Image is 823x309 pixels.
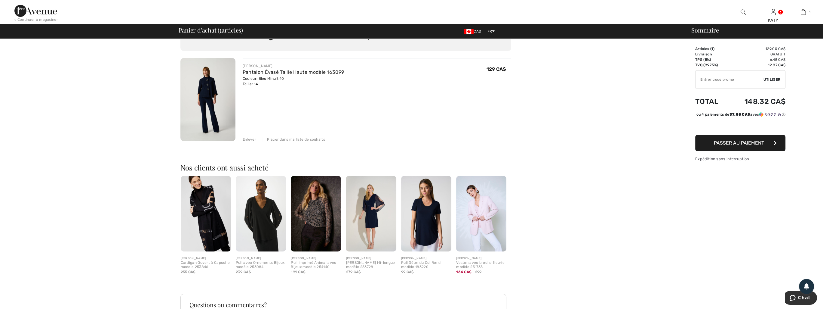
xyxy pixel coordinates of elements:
[243,76,344,87] div: Couleur: Bleu Minuit 40 Taille: 14
[728,51,785,57] td: Gratuit
[695,119,785,133] iframe: PayPal-paypal
[346,270,361,274] span: 279 CA$
[456,261,506,269] div: Veston avec broche fleurie modèle 251735
[236,261,286,269] div: Pull avec Ornements Bijoux modèle 253084
[236,256,286,261] div: [PERSON_NAME]
[401,270,414,274] span: 99 CA$
[695,62,728,68] td: TVQ (9.975%)
[14,17,58,22] div: < Continuer à magasiner
[696,70,763,89] input: Code promo
[181,176,231,251] img: Cardigan Ouvert à Capuche modele 253846
[456,176,506,251] img: Veston avec broche fleurie modèle 251735
[291,261,341,269] div: Pull Imprimé Animal avec Bijoux modèle 254140
[401,256,451,261] div: [PERSON_NAME]
[181,261,231,269] div: Cardigan Ouvert à Capuche modele 253846
[695,51,728,57] td: Livraison
[180,58,235,141] img: Pantalon Évasé Taille Haute modèle 163099
[486,66,506,72] span: 129 CA$
[475,269,482,275] span: 299
[243,137,256,142] div: Enlever
[220,26,222,33] span: 1
[464,29,474,34] img: Canadian Dollar
[487,29,495,33] span: FR
[262,137,325,142] div: Placer dans ma liste de souhaits
[728,62,785,68] td: 12.87 CA$
[695,57,728,62] td: TPS (5%)
[759,112,781,117] img: Sezzle
[181,256,231,261] div: [PERSON_NAME]
[236,176,286,251] img: Pull avec Ornements Bijoux modèle 253084
[401,261,451,269] div: Pull Détendu Col Rond modèle 183220
[696,112,785,117] div: ou 4 paiements de avec
[243,69,344,75] a: Pantalon Évasé Taille Haute modèle 163099
[695,46,728,51] td: Articles ( )
[291,270,306,274] span: 199 CA$
[771,9,776,15] a: Se connecter
[456,270,471,274] span: 164 CA$
[236,270,251,274] span: 239 CA$
[181,270,196,274] span: 255 CA$
[785,291,817,306] iframe: Ouvre un widget dans lequel vous pouvez chatter avec l’un de nos agents
[728,91,785,112] td: 148.32 CA$
[711,47,713,51] span: 1
[695,112,785,119] div: ou 4 paiements de37.08 CA$avecSezzle Cliquez pour en savoir plus sur Sezzle
[758,17,788,23] div: KATY
[695,135,785,151] button: Passer au paiement
[14,5,57,17] img: 1ère Avenue
[684,27,819,33] div: Sommaire
[346,256,396,261] div: [PERSON_NAME]
[401,176,451,251] img: Pull Détendu Col Rond modèle 183220
[763,77,780,82] span: Utiliser
[346,261,396,269] div: [PERSON_NAME] Mi-longue modèle 253728
[695,91,728,112] td: Total
[456,256,506,261] div: [PERSON_NAME]
[801,8,806,16] img: Mon panier
[729,112,750,117] span: 37.08 CA$
[189,302,497,308] h3: Questions ou commentaires?
[179,27,243,33] span: Panier d'achat ( articles)
[771,8,776,16] img: Mes infos
[809,9,810,15] span: 1
[741,8,746,16] img: recherche
[291,256,341,261] div: [PERSON_NAME]
[695,156,785,162] div: Expédition sans interruption
[728,46,785,51] td: 129.00 CA$
[464,29,484,33] span: CAD
[714,140,764,146] span: Passer au paiement
[788,8,818,16] a: 1
[291,176,341,251] img: Pull Imprimé Animal avec Bijoux modèle 254140
[243,63,344,69] div: [PERSON_NAME]
[180,164,511,171] h2: Nos clients ont aussi acheté
[728,57,785,62] td: 6.45 CA$
[346,176,396,251] img: Robe Portefeuille Mi-longue modèle 253728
